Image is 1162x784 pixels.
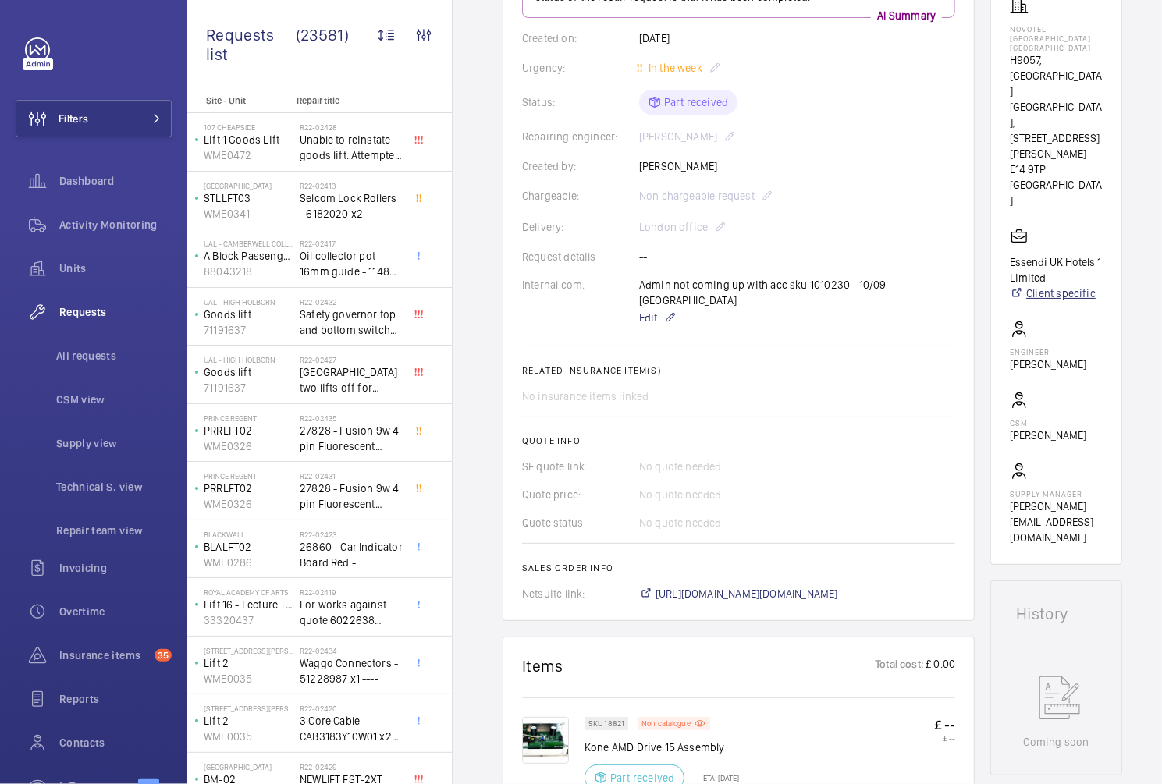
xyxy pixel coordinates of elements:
[204,264,293,279] p: 88043218
[204,181,293,190] p: [GEOGRAPHIC_DATA]
[204,530,293,539] p: Blackwall
[300,539,403,570] span: 26860 - Car Indicator Board Red -
[522,656,563,676] h1: Items
[204,481,293,496] p: PRRLFT02
[300,297,403,307] h2: R22-02432
[204,555,293,570] p: WME0286
[875,656,924,676] p: Total cost:
[204,597,293,612] p: Lift 16 - Lecture Theater Disabled Lift ([PERSON_NAME]) ([GEOGRAPHIC_DATA] )
[300,423,403,454] span: 27828 - Fusion 9w 4 pin Fluorescent Lamp / Bulb - Used on Prince regent lift No2 car top test con...
[639,586,838,601] a: [URL][DOMAIN_NAME][DOMAIN_NAME]
[1010,498,1103,545] p: [PERSON_NAME][EMAIL_ADDRESS][DOMAIN_NAME]
[300,307,403,338] span: Safety governor top and bottom switches not working from an immediate defect. Lift passenger lift...
[300,248,403,279] span: Oil collector pot 16mm guide - 11482 x2
[204,355,293,364] p: UAL - High Holborn
[204,438,293,454] p: WME0326
[56,348,172,364] span: All requests
[204,190,293,206] p: STLLFT03
[204,655,293,671] p: Lift 2
[300,122,403,132] h2: R22-02428
[1010,489,1103,498] p: Supply manager
[300,190,403,222] span: Selcom Lock Rollers - 6182020 x2 -----
[59,111,88,126] span: Filters
[204,539,293,555] p: BLALFT02
[1010,347,1086,357] p: Engineer
[204,413,293,423] p: Prince Regent
[187,95,290,106] p: Site - Unit
[59,173,172,189] span: Dashboard
[1010,161,1103,208] p: E14 9TP [GEOGRAPHIC_DATA]
[656,586,838,601] span: [URL][DOMAIN_NAME][DOMAIN_NAME]
[59,560,172,576] span: Invoicing
[1010,52,1103,161] p: H9057, [GEOGRAPHIC_DATA] [GEOGRAPHIC_DATA], [STREET_ADDRESS][PERSON_NAME]
[300,181,403,190] h2: R22-02413
[204,587,293,597] p: royal academy of arts
[204,612,293,628] p: 33320437
[300,132,403,163] span: Unable to reinstate goods lift. Attempted to swap control boards with PL2, no difference. Technic...
[300,655,403,686] span: Waggo Connectors - 51228987 x1 ----
[300,481,403,512] span: 27828 - Fusion 9w 4 pin Fluorescent Lamp / Bulb - Used on Prince regent lift No2 car top test con...
[59,261,172,276] span: Units
[56,435,172,451] span: Supply view
[204,307,293,322] p: Goods lift
[59,691,172,707] span: Reports
[204,147,293,163] p: WME0472
[206,25,296,64] span: Requests list
[300,364,403,396] span: [GEOGRAPHIC_DATA] two lifts off for safety governor rope switches at top and bottom. Immediate de...
[588,721,624,726] p: SKU 18821
[934,717,955,733] p: £ --
[300,355,403,364] h2: R22-02427
[1010,427,1086,443] p: [PERSON_NAME]
[56,523,172,538] span: Repair team view
[522,435,955,446] h2: Quote info
[522,717,569,764] img: aJjbnTsYhFA181ELVPfLK5ZI4HO2dODGIoBdzrs6dm9ezJ9E.png
[300,413,403,423] h2: R22-02435
[871,8,942,23] p: AI Summary
[300,762,403,772] h2: R22-02429
[522,365,955,376] h2: Related insurance item(s)
[204,671,293,686] p: WME0035
[1010,286,1103,301] a: Client specific
[934,733,955,743] p: £ --
[59,304,172,320] span: Requests
[155,649,172,662] span: 35
[694,773,739,782] p: ETA: [DATE]
[585,740,739,755] p: Kone AMD Drive 15 Assembly
[59,604,172,619] span: Overtime
[300,239,403,248] h2: R22-02417
[204,496,293,512] p: WME0326
[1010,418,1086,427] p: CSM
[1016,606,1096,622] h1: History
[204,239,293,248] p: UAL - Camberwell College of Arts
[16,100,172,137] button: Filters
[924,656,955,676] p: £ 0.00
[204,380,293,396] p: 71191637
[300,646,403,655] h2: R22-02434
[1010,254,1103,286] p: Essendi UK Hotels 1 Limited
[1010,24,1103,52] p: NOVOTEL [GEOGRAPHIC_DATA] [GEOGRAPHIC_DATA]
[300,471,403,481] h2: R22-02431
[204,364,293,380] p: Goods lift
[204,729,293,744] p: WME0035
[1024,734,1089,750] p: Coming soon
[1010,357,1086,372] p: [PERSON_NAME]
[204,762,293,772] p: [GEOGRAPHIC_DATA]
[204,248,293,264] p: A Block Passenger Lift 2 (B) L/H
[204,132,293,147] p: Lift 1 Goods Lift
[300,704,403,713] h2: R22-02420
[204,322,293,338] p: 71191637
[300,587,403,597] h2: R22-02419
[56,392,172,407] span: CSM view
[300,597,403,628] span: For works against quote 6022638 @£2197.00
[204,423,293,438] p: PRRLFT02
[204,206,293,222] p: WME0341
[522,562,955,573] h2: Sales order info
[204,297,293,307] p: UAL - High Holborn
[204,471,293,481] p: Prince Regent
[204,646,293,655] p: [STREET_ADDRESS][PERSON_NAME]
[204,122,293,132] p: 107 Cheapside
[59,735,172,750] span: Contacts
[56,479,172,495] span: Technical S. view
[297,95,400,106] p: Repair title
[204,713,293,729] p: Lift 2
